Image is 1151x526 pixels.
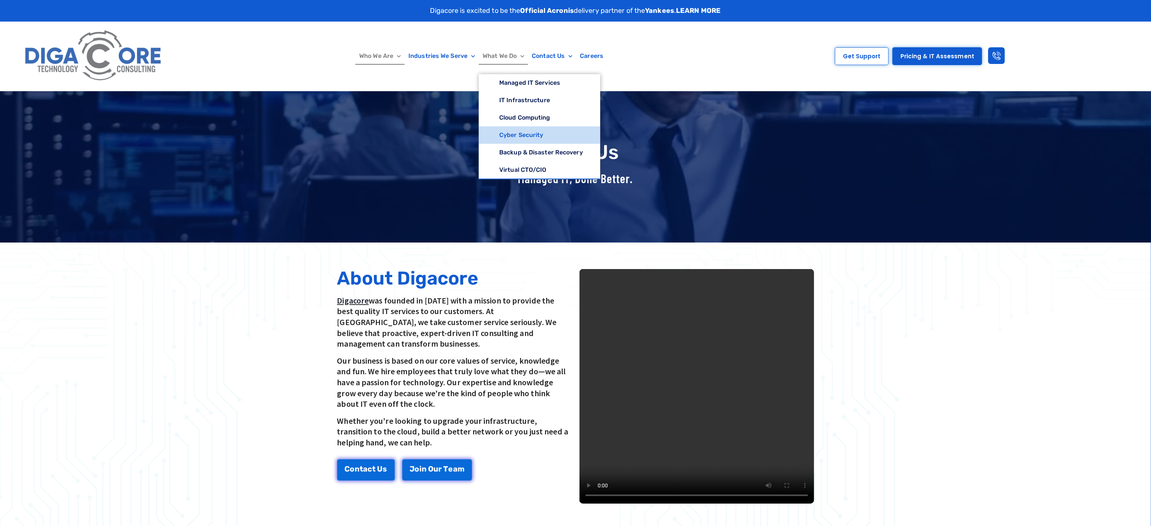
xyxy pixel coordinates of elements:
[360,465,363,473] span: t
[479,47,528,65] a: What We Do
[355,47,405,65] a: Who We Are
[430,6,721,16] p: Digacore is excited to be the delivery partner of the .
[453,465,458,473] span: a
[333,142,818,163] h1: About Us
[21,25,166,87] img: Digacore logo 1
[479,161,600,179] a: Virtual CTO/CIO
[892,47,982,65] a: Pricing & IT Assessment
[337,459,395,481] a: Contact Us
[363,465,368,473] span: a
[410,465,415,473] span: J
[449,465,453,473] span: e
[337,295,369,306] a: Digacore
[479,126,600,144] a: Cyber Security
[402,459,472,481] a: Join Our Team
[576,47,607,65] a: Careers
[835,47,889,65] a: Get Support
[337,269,572,288] h2: About Digacore
[479,92,600,109] a: IT Infrastructure
[355,465,360,473] span: n
[419,465,422,473] span: i
[345,465,350,473] span: C
[405,47,479,65] a: Industries We Serve
[900,53,974,59] span: Pricing & IT Assessment
[337,416,572,448] p: Whether you’re looking to upgrade your infrastructure, transition to the cloud, build a better ne...
[377,465,383,473] span: U
[220,47,743,65] nav: Menu
[479,74,600,179] ul: What We Do
[383,465,387,473] span: s
[337,355,572,409] p: Our business is based on our core values of service, knowledge and fun. We hire employees that tr...
[458,465,464,473] span: m
[843,53,881,59] span: Get Support
[645,6,674,15] strong: Yankees
[422,465,427,473] span: n
[520,6,574,15] strong: Official Acronis
[428,465,433,473] span: O
[479,74,600,92] a: Managed IT Services
[676,6,721,15] a: LEARN MORE
[438,465,442,473] span: r
[444,465,449,473] span: T
[368,465,372,473] span: c
[350,465,355,473] span: o
[479,144,600,161] a: Backup & Disaster Recovery
[433,465,438,473] span: u
[528,47,576,65] a: Contact Us
[479,109,600,126] a: Cloud Computing
[372,465,375,473] span: t
[337,295,572,349] p: was founded in [DATE] with a mission to provide the best quality IT services to our customers. At...
[415,465,419,473] span: o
